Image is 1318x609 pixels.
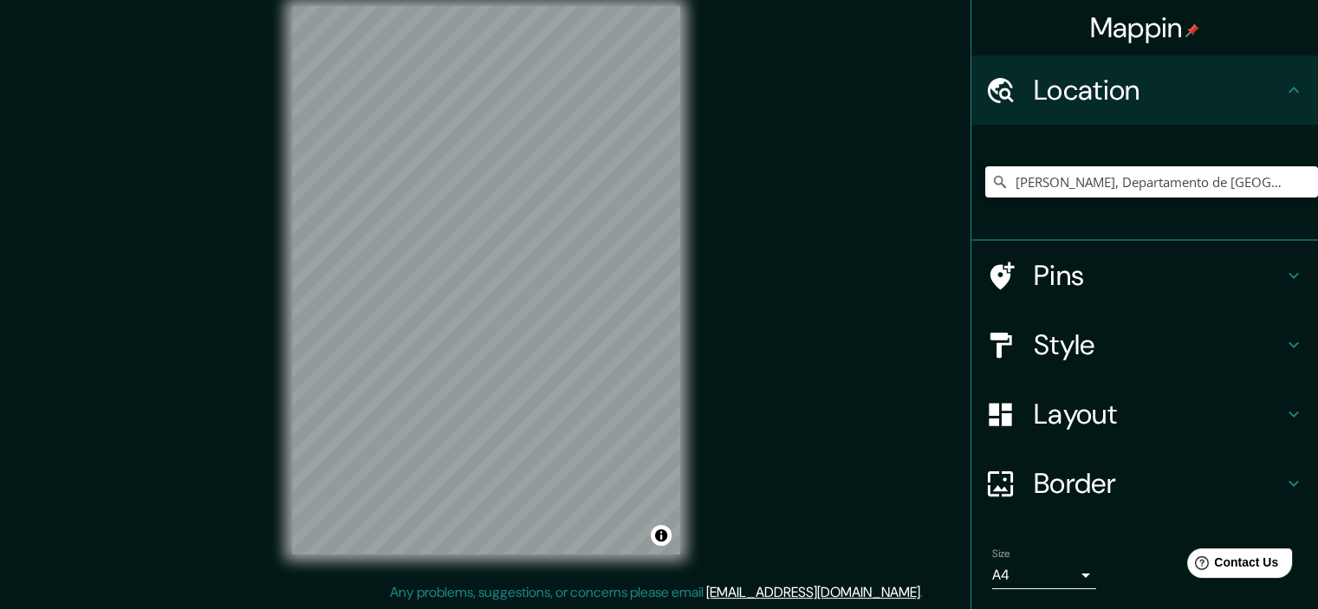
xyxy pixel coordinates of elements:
h4: Layout [1034,397,1283,431]
div: . [925,582,929,603]
div: Style [971,310,1318,379]
h4: Border [1034,466,1283,501]
div: Location [971,55,1318,125]
label: Size [992,547,1010,561]
h4: Mappin [1090,10,1200,45]
div: . [923,582,925,603]
div: A4 [992,561,1096,589]
div: Pins [971,241,1318,310]
button: Toggle attribution [651,525,672,546]
div: Border [971,449,1318,518]
iframe: Help widget launcher [1164,541,1299,590]
div: Layout [971,379,1318,449]
a: [EMAIL_ADDRESS][DOMAIN_NAME] [706,583,920,601]
canvas: Map [292,6,680,554]
h4: Location [1034,73,1283,107]
p: Any problems, suggestions, or concerns please email . [390,582,923,603]
h4: Pins [1034,258,1283,293]
h4: Style [1034,327,1283,362]
img: pin-icon.png [1185,23,1199,37]
input: Pick your city or area [985,166,1318,198]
